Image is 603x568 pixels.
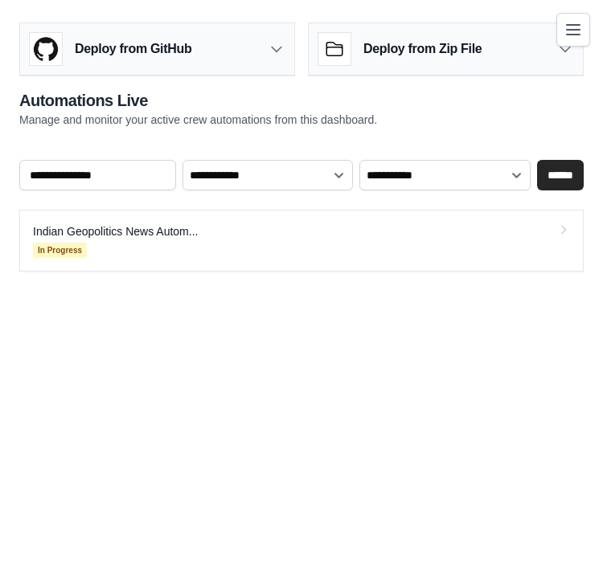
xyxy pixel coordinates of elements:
[75,39,191,59] h3: Deploy from GitHub
[363,39,482,59] h3: Deploy from Zip File
[33,243,87,258] span: In Progress
[556,13,590,47] button: Toggle navigation
[19,112,377,128] p: Manage and monitor your active crew automations from this dashboard.
[30,33,62,65] img: GitHub Logo
[19,89,377,112] h2: Automations Live
[33,223,198,239] p: Indian Geopolitics News Autom...
[19,210,584,272] a: Indian Geopolitics News Autom... In Progress
[523,491,603,568] iframe: Chat Widget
